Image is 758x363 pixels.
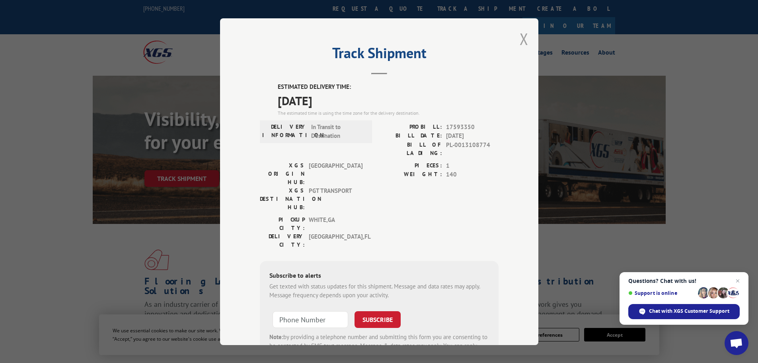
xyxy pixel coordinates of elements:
[278,82,499,92] label: ESTIMATED DELIVERY TIME:
[262,122,307,140] label: DELIVERY INFORMATION:
[379,122,442,131] label: PROBILL:
[269,332,489,359] div: by providing a telephone number and submitting this form you are consenting to be contacted by SM...
[269,333,283,340] strong: Note:
[278,91,499,109] span: [DATE]
[446,140,499,157] span: PL-0013108774
[446,131,499,141] span: [DATE]
[379,131,442,141] label: BILL DATE:
[278,109,499,116] div: The estimated time is using the time zone for the delivery destination.
[269,270,489,282] div: Subscribe to alerts
[379,140,442,157] label: BILL OF LADING:
[446,161,499,170] span: 1
[311,122,365,140] span: In Transit to Destination
[309,215,362,232] span: WHITE , GA
[309,232,362,249] span: [GEOGRAPHIC_DATA] , FL
[725,331,748,355] a: Open chat
[309,186,362,211] span: PGT TRANSPORT
[446,122,499,131] span: 17593350
[260,232,305,249] label: DELIVERY CITY:
[446,170,499,179] span: 140
[309,161,362,186] span: [GEOGRAPHIC_DATA]
[260,186,305,211] label: XGS DESTINATION HUB:
[379,170,442,179] label: WEIGHT:
[269,282,489,300] div: Get texted with status updates for this shipment. Message and data rates may apply. Message frequ...
[355,311,401,328] button: SUBSCRIBE
[273,311,348,328] input: Phone Number
[628,290,695,296] span: Support is online
[649,308,729,315] span: Chat with XGS Customer Support
[379,161,442,170] label: PIECES:
[260,47,499,63] h2: Track Shipment
[260,161,305,186] label: XGS ORIGIN HUB:
[628,304,740,319] span: Chat with XGS Customer Support
[520,28,528,49] button: Close modal
[260,215,305,232] label: PICKUP CITY:
[628,278,740,284] span: Questions? Chat with us!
